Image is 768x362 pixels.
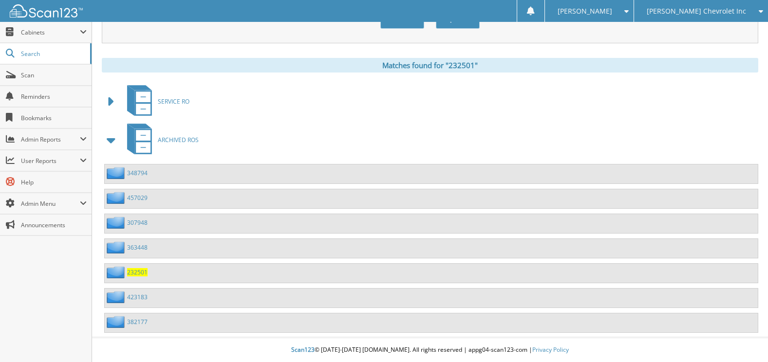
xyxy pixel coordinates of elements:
div: Matches found for "232501" [102,58,758,72]
a: 307948 [127,218,148,227]
span: Scan123 [291,345,315,354]
a: 423183 [127,293,148,301]
img: scan123-logo-white.svg [10,4,83,18]
img: folder2.png [107,167,127,179]
span: Scan [21,71,87,79]
span: ARCHIVED ROS [158,136,199,144]
img: folder2.png [107,241,127,253]
span: [PERSON_NAME] Chevrolet Inc [647,8,746,14]
span: [PERSON_NAME] [558,8,612,14]
a: Privacy Policy [532,345,569,354]
iframe: Chat Widget [719,315,768,362]
img: folder2.png [107,291,127,303]
img: folder2.png [107,316,127,328]
a: 363448 [127,243,148,252]
span: Reminders [21,92,87,101]
span: Admin Reports [21,135,80,144]
span: Admin Menu [21,199,80,208]
span: Cabinets [21,28,80,36]
a: SERVICE RO [121,82,189,121]
span: Help [21,178,87,186]
img: folder2.png [107,192,127,204]
span: SERVICE RO [158,97,189,106]
img: folder2.png [107,217,127,229]
span: Bookmarks [21,114,87,122]
span: User Reports [21,157,80,165]
a: 382177 [127,318,148,326]
a: ARCHIVED ROS [121,121,199,159]
div: © [DATE]-[DATE] [DOMAIN_NAME]. All rights reserved | appg04-scan123-com | [92,338,768,362]
span: Search [21,50,85,58]
a: 457029 [127,194,148,202]
span: Announcements [21,221,87,229]
img: folder2.png [107,266,127,278]
a: 348794 [127,169,148,177]
a: 232501 [127,268,148,276]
